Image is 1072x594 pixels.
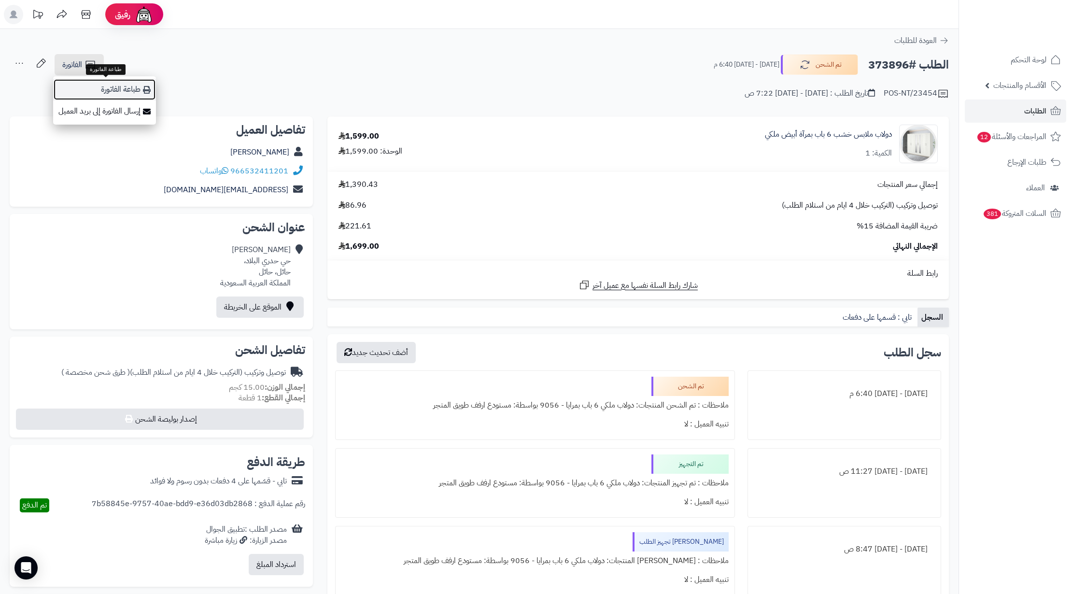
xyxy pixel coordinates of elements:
h2: الطلب #373896 [868,55,949,75]
span: 381 [984,209,1001,219]
div: [PERSON_NAME] تجهيز الطلب [633,532,729,552]
span: الطلبات [1024,104,1046,118]
a: تابي : قسمها على دفعات [839,308,917,327]
div: Open Intercom Messenger [14,556,38,580]
span: رفيق [115,9,130,20]
div: [DATE] - [DATE] 6:40 م [754,384,935,403]
h3: سجل الطلب [884,347,941,358]
div: مصدر الزيارة: زيارة مباشرة [205,535,287,546]
small: [DATE] - [DATE] 6:40 م [714,60,779,70]
small: 1 قطعة [239,392,305,404]
a: طباعة الفاتورة [53,79,156,100]
span: الإجمالي النهائي [893,241,938,252]
div: توصيل وتركيب (التركيب خلال 4 ايام من استلام الطلب) [61,367,286,378]
div: مصدر الطلب :تطبيق الجوال [205,524,287,546]
div: رابط السلة [331,268,945,279]
div: [PERSON_NAME] حي حدري البلاد، حائل، حائل المملكة العربية السعودية [220,244,291,288]
span: العودة للطلبات [894,35,937,46]
span: المراجعات والأسئلة [976,130,1046,143]
a: السلات المتروكة381 [965,202,1066,225]
a: العملاء [965,176,1066,199]
div: [DATE] - [DATE] 8:47 ص [754,540,935,559]
div: الوحدة: 1,599.00 [339,146,402,157]
div: تنبيه العميل : لا [341,415,729,434]
span: لوحة التحكم [1011,53,1046,67]
a: إرسال الفاتورة إلى بريد العميل [53,100,156,122]
span: 1,390.43 [339,179,378,190]
a: [PERSON_NAME] [230,146,289,158]
a: الفاتورة [55,54,104,75]
span: 86.96 [339,200,367,211]
a: 966532411201 [230,165,288,177]
a: طلبات الإرجاع [965,151,1066,174]
a: الموقع على الخريطة [216,297,304,318]
strong: إجمالي القطع: [262,392,305,404]
h2: تفاصيل الشحن [17,344,305,356]
span: تم الدفع [22,499,47,511]
span: شارك رابط السلة نفسها مع عميل آخر [592,280,698,291]
span: الأقسام والمنتجات [993,79,1046,92]
div: الكمية: 1 [865,148,892,159]
span: 1,699.00 [339,241,379,252]
div: ملاحظات : تم الشحن المنتجات: دولاب ملكي 6 باب بمرايا - 9056 بواسطة: مستودع ارفف طويق المتجر [341,396,729,415]
div: رقم عملية الدفع : 7b58845e-9757-40ae-bdd9-e36d03db2868 [92,498,305,512]
img: ai-face.png [134,5,154,24]
div: ملاحظات : [PERSON_NAME] المنتجات: دولاب ملكي 6 باب بمرايا - 9056 بواسطة: مستودع ارفف طويق المتجر [341,552,729,570]
strong: إجمالي الوزن: [265,382,305,393]
a: دولاب ملابس خشب 6 باب بمرآة أبيض ملكي [765,129,892,140]
a: [EMAIL_ADDRESS][DOMAIN_NAME] [164,184,288,196]
span: إجمالي سعر المنتجات [877,179,938,190]
div: POS-NT/23454 [884,88,949,99]
a: الطلبات [965,99,1066,123]
a: واتساب [200,165,228,177]
span: 12 [977,132,991,142]
a: المراجعات والأسئلة12 [965,125,1066,148]
a: العودة للطلبات [894,35,949,46]
a: لوحة التحكم [965,48,1066,71]
small: 15.00 كجم [229,382,305,393]
div: طباعة الفاتورة [86,64,126,75]
div: تم التجهيز [651,454,729,474]
div: ملاحظات : تم تجهيز المنتجات: دولاب ملكي 6 باب بمرايا - 9056 بواسطة: مستودع ارفف طويق المتجر [341,474,729,493]
h2: عنوان الشحن [17,222,305,233]
div: 1,599.00 [339,131,379,142]
span: 221.61 [339,221,371,232]
button: تم الشحن [781,55,858,75]
span: الفاتورة [62,59,82,71]
span: ضريبة القيمة المضافة 15% [857,221,938,232]
div: تنبيه العميل : لا [341,570,729,589]
div: تابي - قسّمها على 4 دفعات بدون رسوم ولا فوائد [150,476,287,487]
span: السلات المتروكة [983,207,1046,220]
div: تنبيه العميل : لا [341,493,729,511]
span: العملاء [1026,181,1045,195]
div: تم الشحن [651,377,729,396]
a: السجل [917,308,949,327]
img: 1733065410-1-90x90.jpg [900,125,937,163]
h2: طريقة الدفع [247,456,305,468]
button: إصدار بوليصة الشحن [16,409,304,430]
span: توصيل وتركيب (التركيب خلال 4 ايام من استلام الطلب) [782,200,938,211]
span: ( طرق شحن مخصصة ) [61,367,130,378]
div: [DATE] - [DATE] 11:27 ص [754,462,935,481]
span: طلبات الإرجاع [1007,156,1046,169]
a: شارك رابط السلة نفسها مع عميل آخر [578,279,698,291]
a: تحديثات المنصة [26,5,50,27]
button: استرداد المبلغ [249,554,304,575]
div: تاريخ الطلب : [DATE] - [DATE] 7:22 ص [745,88,875,99]
button: أضف تحديث جديد [337,342,416,363]
h2: تفاصيل العميل [17,124,305,136]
